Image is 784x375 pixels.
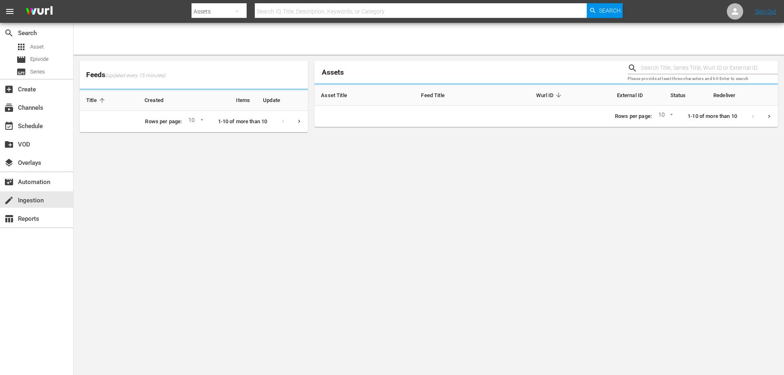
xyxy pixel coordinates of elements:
[256,90,308,111] th: Update
[4,121,14,131] span: Schedule
[628,75,778,82] p: Please provide at least three characters and hit Enter to search
[587,3,623,18] button: Search
[4,214,14,224] span: Reports
[4,140,14,149] span: VOD
[755,8,776,15] a: Sign Out
[30,55,49,63] span: Episode
[145,97,174,104] span: Created
[218,118,267,126] p: 1-10 of more than 10
[16,42,26,52] span: Asset
[570,85,649,106] th: External ID
[30,43,44,51] span: Asset
[4,177,14,187] span: Automation
[20,2,59,21] img: ans4CAIJ8jUAAAAAAAAAAAAAAAAAAAAAAAAgQb4GAAAAAAAAAAAAAAAAAAAAAAAAJMjXAAAAAAAAAAAAAAAAAAAAAAAAgAT5G...
[321,91,358,99] span: Asset Title
[322,68,344,76] span: Assets
[599,3,621,18] span: Search
[649,85,707,106] th: Status
[80,90,308,111] table: sticky table
[4,103,14,113] span: Channels
[5,7,15,16] span: menu
[4,28,14,38] span: Search
[211,90,256,111] th: Items
[641,62,778,74] input: Search Title, Series Title, Wurl ID or External ID
[4,195,14,205] span: Ingestion
[536,91,564,99] span: Wurl ID
[414,85,488,106] th: Feed Title
[707,85,778,106] th: Redeliver
[105,73,165,79] span: (updated every 15 minutes)
[86,97,107,104] span: Title
[16,55,26,64] span: Episode
[185,115,205,128] div: 10
[30,68,45,76] span: Series
[615,113,652,120] p: Rows per page:
[4,84,14,94] span: Create
[80,68,308,82] span: Feeds
[4,158,14,168] span: Overlays
[655,110,675,122] div: 10
[761,109,777,124] button: Next page
[314,85,778,106] table: sticky table
[291,113,307,129] button: Next page
[145,118,182,126] p: Rows per page:
[16,67,26,77] span: Series
[688,113,737,120] p: 1-10 of more than 10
